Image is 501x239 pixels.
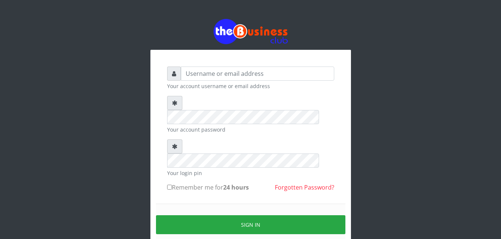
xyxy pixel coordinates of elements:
[167,169,334,177] small: Your login pin
[167,82,334,90] small: Your account username or email address
[181,67,334,81] input: Username or email address
[167,185,172,190] input: Remember me for24 hours
[167,126,334,133] small: Your account password
[223,183,249,191] b: 24 hours
[275,183,334,191] a: Forgotten Password?
[156,215,345,234] button: Sign in
[167,183,249,192] label: Remember me for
